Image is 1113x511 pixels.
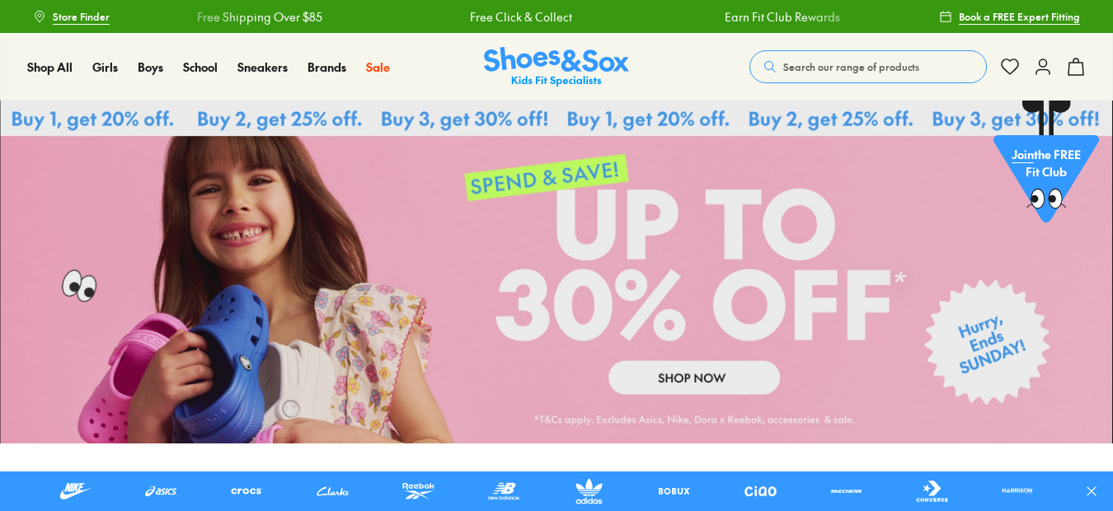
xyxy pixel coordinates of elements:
[749,50,987,83] button: Search our range of products
[183,59,218,76] a: School
[138,59,163,75] span: Boys
[484,47,629,87] img: SNS_Logo_Responsive.svg
[939,2,1080,31] a: Book a FREE Expert Fitting
[308,59,346,76] a: Brands
[92,59,118,75] span: Girls
[237,59,288,75] span: Sneakers
[467,8,570,26] a: Free Click & Collect
[722,8,838,26] a: Earn Fit Club Rewards
[1012,146,1034,162] span: Join
[183,59,218,75] span: School
[138,59,163,76] a: Boys
[959,9,1080,24] span: Book a FREE Expert Fitting
[484,47,629,87] a: Shoes & Sox
[993,133,1099,194] p: the FREE Fit Club
[993,100,1099,232] a: Jointhe FREE Fit Club
[783,59,919,74] span: Search our range of products
[195,8,320,26] a: Free Shipping Over $85
[92,59,118,76] a: Girls
[308,59,346,75] span: Brands
[366,59,390,76] a: Sale
[53,9,110,24] span: Store Finder
[33,2,110,31] a: Store Finder
[27,59,73,76] a: Shop All
[27,59,73,75] span: Shop All
[366,59,390,75] span: Sale
[237,59,288,76] a: Sneakers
